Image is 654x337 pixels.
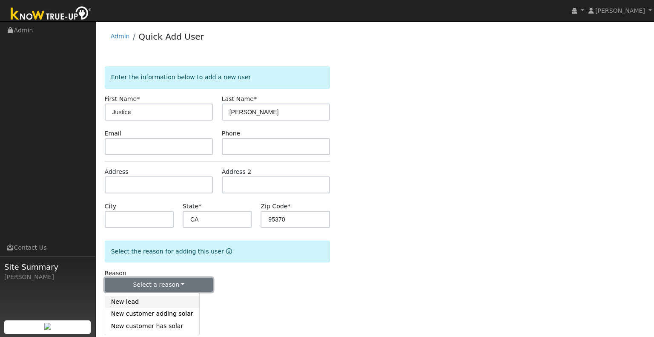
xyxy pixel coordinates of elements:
span: Required [254,95,257,102]
label: Address 2 [222,167,252,176]
img: Know True-Up [6,5,96,24]
label: Email [105,129,121,138]
img: retrieve [44,323,51,330]
span: Site Summary [4,261,91,273]
a: New customer adding solar [105,308,199,320]
a: New customer has solar [105,320,199,332]
a: Reason for new user [224,248,232,255]
div: Select the reason for adding this user [105,241,330,262]
span: Required [198,203,201,210]
label: Zip Code [261,202,290,211]
label: City [105,202,117,211]
a: New lead [105,296,199,308]
label: Address [105,167,129,176]
span: Required [287,203,290,210]
label: Phone [222,129,241,138]
span: Required [137,95,140,102]
button: Select a reason [105,278,213,292]
a: Quick Add User [138,32,204,42]
label: Reason [105,269,126,278]
label: First Name [105,95,140,104]
div: Enter the information below to add a new user [105,66,330,88]
div: [PERSON_NAME] [4,273,91,282]
a: Admin [111,33,130,40]
span: [PERSON_NAME] [595,7,645,14]
label: Last Name [222,95,257,104]
label: State [183,202,201,211]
